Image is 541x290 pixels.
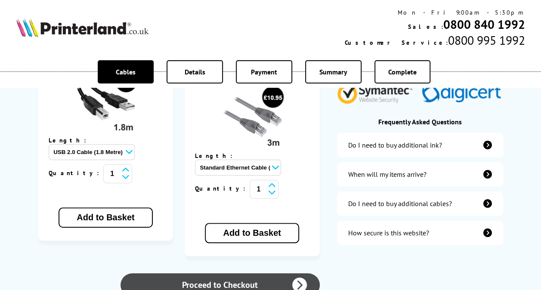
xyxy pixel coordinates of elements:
div: Do I need to buy additional ink? [348,141,442,149]
a: additional-ink [337,133,503,157]
span: Summary [319,68,347,76]
span: Length: [195,152,241,160]
span: Quantity: [49,169,103,177]
a: additional-cables [337,191,503,216]
span: 0800 995 1992 [448,32,525,48]
span: Length: [49,136,95,144]
div: When will my items arrive? [348,170,427,179]
a: 0800 840 1992 [443,16,525,32]
span: Complete [388,68,417,76]
div: Frequently Asked Questions [337,117,503,126]
span: Customer Service: [344,39,448,46]
button: Add to Basket [205,223,299,243]
div: Do I need to buy additional cables? [348,199,452,208]
a: secure-website [337,221,503,245]
span: Details [185,68,205,76]
img: Symantec Website Security [337,79,418,104]
img: Printerland Logo [16,18,148,37]
span: Payment [251,68,277,76]
span: Cables [116,68,136,76]
span: Quantity: [195,185,250,192]
button: Add to Basket [59,207,152,228]
img: Ethernet cable [220,86,284,150]
div: Mon - Fri 9:00am - 5:30pm [344,9,525,16]
img: Digicert [422,84,503,104]
img: usb cable [73,70,138,135]
span: Sales: [408,23,443,31]
a: items-arrive [337,162,503,186]
div: How secure is this website? [348,228,429,237]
